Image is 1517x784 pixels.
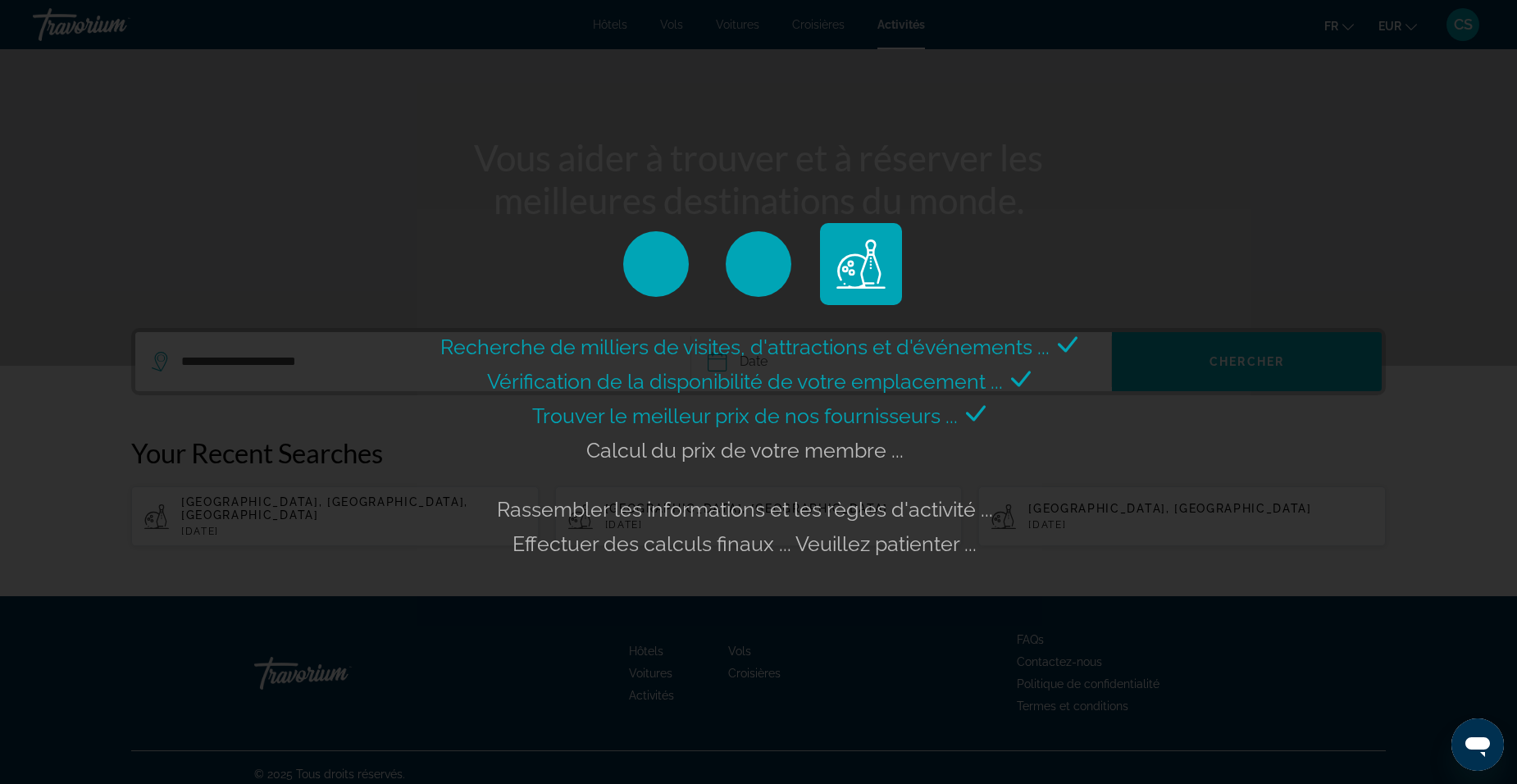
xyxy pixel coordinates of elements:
iframe: Bouton de lancement de la fenêtre de messagerie [1451,718,1504,771]
span: Rassembler les informations et les règles d'activité ... [497,497,993,522]
span: Calcul du prix de votre membre ... [586,438,904,463]
span: Recherche de milliers de visites, d'attractions et d'événements ... [440,335,1050,359]
span: Trouver le meilleur prix de nos fournisseurs ... [532,403,958,428]
span: Vérification de la disponibilité de votre emplacement ... [487,369,1003,394]
span: Effectuer des calculs finaux ... Veuillez patienter ... [512,531,977,556]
